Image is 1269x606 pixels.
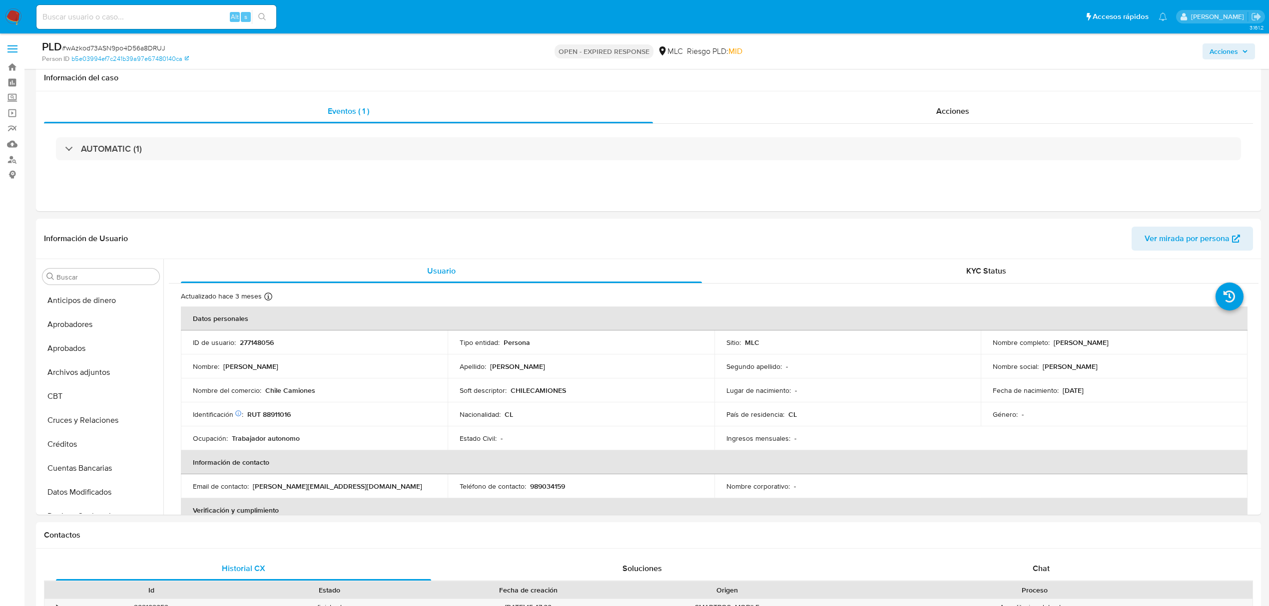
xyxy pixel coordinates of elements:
[427,265,456,277] span: Usuario
[426,585,631,595] div: Fecha de creación
[993,362,1039,371] p: Nombre social :
[193,338,236,347] p: ID de usuario :
[181,498,1248,522] th: Verificación y cumplimiento
[247,410,291,419] p: RUT 88911016
[726,434,790,443] p: Ingresos mensuales :
[1132,227,1253,251] button: Ver mirada por persona
[1145,227,1230,251] span: Ver mirada por persona
[460,338,500,347] p: Tipo entidad :
[247,585,412,595] div: Estado
[936,105,969,117] span: Acciones
[44,234,128,244] h1: Información de Usuario
[193,386,261,395] p: Nombre del comercio :
[42,38,62,54] b: PLD
[44,530,1253,540] h1: Contactos
[44,73,1253,83] h1: Información del caso
[726,482,790,491] p: Nombre corporativo :
[993,410,1018,419] p: Género :
[181,306,1248,330] th: Datos personales
[244,12,247,21] span: s
[328,105,369,117] span: Eventos ( 1 )
[69,585,233,595] div: Id
[181,450,1248,474] th: Información de contacto
[993,338,1050,347] p: Nombre completo :
[460,362,486,371] p: Apellido :
[786,362,788,371] p: -
[193,434,228,443] p: Ocupación :
[81,143,142,154] h3: AUTOMATIC (1)
[36,10,276,23] input: Buscar usuario o caso...
[240,338,274,347] p: 277148056
[657,46,683,57] div: MLC
[1203,43,1255,59] button: Acciones
[823,585,1246,595] div: Proceso
[728,45,742,57] span: MID
[966,265,1006,277] span: KYC Status
[794,434,796,443] p: -
[231,12,239,21] span: Alt
[504,338,530,347] p: Persona
[46,273,54,281] button: Buscar
[1093,11,1149,22] span: Accesos rápidos
[252,10,272,24] button: search-icon
[1043,362,1098,371] p: [PERSON_NAME]
[726,410,784,419] p: País de residencia :
[193,362,219,371] p: Nombre :
[460,434,497,443] p: Estado Civil :
[623,563,662,574] span: Soluciones
[1022,410,1024,419] p: -
[38,480,163,504] button: Datos Modificados
[71,54,189,63] a: b5e03994ef7c241b39a97e67480140ca
[38,432,163,456] button: Créditos
[181,292,262,301] p: Actualizado hace 3 meses
[38,408,163,432] button: Cruces y Relaciones
[1210,43,1238,59] span: Acciones
[223,362,278,371] p: [PERSON_NAME]
[726,386,791,395] p: Lugar de nacimiento :
[645,585,809,595] div: Origen
[530,482,565,491] p: 989034159
[56,273,155,282] input: Buscar
[726,362,782,371] p: Segundo apellido :
[794,482,796,491] p: -
[42,54,69,63] b: Person ID
[253,482,422,491] p: [PERSON_NAME][EMAIL_ADDRESS][DOMAIN_NAME]
[38,504,163,528] button: Devices Geolocation
[265,386,315,395] p: Chile Camiones
[993,386,1059,395] p: Fecha de nacimiento :
[460,482,526,491] p: Teléfono de contacto :
[490,362,545,371] p: [PERSON_NAME]
[1033,563,1050,574] span: Chat
[62,43,165,53] span: # wAzkod73ASN9po4D56a8DRUJ
[1054,338,1109,347] p: [PERSON_NAME]
[56,137,1241,160] div: AUTOMATIC (1)
[193,482,249,491] p: Email de contacto :
[232,434,300,443] p: Trabajador autonomo
[745,338,759,347] p: MLC
[687,46,742,57] span: Riesgo PLD:
[1191,12,1248,21] p: valentina.fiuri@mercadolibre.com
[505,410,513,419] p: CL
[1159,12,1167,21] a: Notificaciones
[222,563,265,574] span: Historial CX
[511,386,566,395] p: CHILECAMIONES
[1251,11,1262,22] a: Salir
[726,338,741,347] p: Sitio :
[555,44,653,58] p: OPEN - EXPIRED RESPONSE
[788,410,797,419] p: CL
[501,434,503,443] p: -
[38,289,163,312] button: Anticipos de dinero
[1063,386,1084,395] p: [DATE]
[460,386,507,395] p: Soft descriptor :
[38,384,163,408] button: CBT
[38,312,163,336] button: Aprobadores
[38,336,163,360] button: Aprobados
[193,410,243,419] p: Identificación :
[38,360,163,384] button: Archivos adjuntos
[38,456,163,480] button: Cuentas Bancarias
[795,386,797,395] p: -
[460,410,501,419] p: Nacionalidad :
